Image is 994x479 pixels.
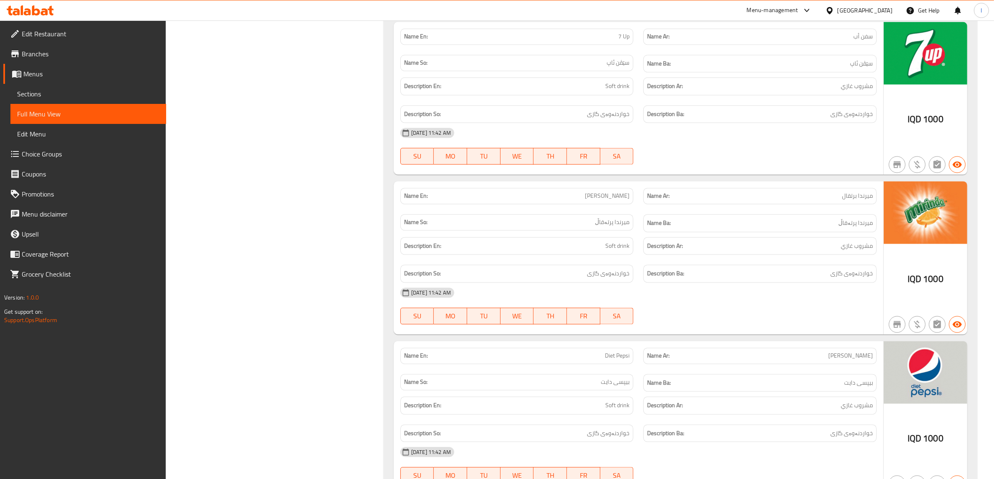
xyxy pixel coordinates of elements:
span: Edit Restaurant [22,29,159,39]
button: SU [400,308,434,324]
strong: Name So: [404,378,427,386]
span: WE [504,310,531,322]
span: سفن أب [853,32,873,41]
span: Coupons [22,169,159,179]
button: Purchased item [909,156,926,173]
strong: Name Ar: [647,351,670,360]
span: خواردنەوەی گازی [587,268,630,279]
a: Branches [3,44,166,64]
strong: Name So: [404,58,427,67]
a: Support.OpsPlatform [4,315,57,325]
span: Grocery Checklist [22,269,159,279]
span: خواردنەوەی گازی [830,428,873,439]
span: Get support on: [4,306,43,317]
span: Menu disclaimer [22,209,159,219]
a: Menu disclaimer [3,204,166,224]
span: Menus [23,69,159,79]
span: SA [604,310,630,322]
strong: Description Ba: [647,428,684,439]
a: Choice Groups [3,144,166,164]
button: FR [567,148,600,164]
span: Soft drink [605,400,630,411]
button: TU [467,308,501,324]
strong: Description En: [404,400,441,411]
a: Coupons [3,164,166,184]
span: خواردنەوەی گازی [587,428,630,439]
span: 1.0.0 [26,292,39,303]
span: میرندا پرتەقاڵ [595,218,630,227]
span: Version: [4,292,25,303]
span: l [981,6,982,15]
strong: Name Ba: [647,218,671,228]
a: Coverage Report [3,244,166,264]
button: WE [501,148,534,164]
strong: Description So: [404,268,441,279]
span: خواردنەوەی گازی [830,268,873,279]
strong: Name Ba: [647,378,671,388]
span: Branches [22,49,159,59]
img: Mirinda638923243457997963.jpg [884,181,967,244]
button: Available [949,316,966,333]
span: Sections [17,89,159,99]
a: Edit Restaurant [3,24,166,44]
span: Edit Menu [17,129,159,139]
span: 1000 [923,111,943,127]
span: FR [570,150,597,162]
strong: Description Ar: [647,81,683,91]
span: SU [404,310,431,322]
span: Full Menu View [17,109,159,119]
span: MO [437,150,464,162]
span: SA [604,150,630,162]
span: IQD [908,111,921,127]
span: خواردنەوەی گازی [830,109,873,119]
span: IQD [908,430,921,446]
a: Promotions [3,184,166,204]
span: IQD [908,271,921,287]
a: Edit Menu [10,124,166,144]
span: بیپسی دایت [601,378,630,386]
span: TH [537,310,564,322]
span: خواردنەوەی گازی [587,109,630,119]
strong: Name So: [404,218,427,227]
span: مشروب غازي [841,400,873,411]
button: TH [534,308,567,324]
span: FR [570,310,597,322]
strong: Description So: [404,109,441,119]
span: ميرندا برتقال [842,192,873,200]
button: Purchased item [909,316,926,333]
span: [PERSON_NAME] [585,192,630,200]
button: Available [949,156,966,173]
a: Sections [10,84,166,104]
span: Soft drink [605,241,630,251]
strong: Name En: [404,32,428,41]
span: [DATE] 11:42 AM [408,289,454,297]
span: Upsell [22,229,159,239]
strong: Description En: [404,81,441,91]
strong: Description Ba: [647,268,684,279]
span: سێڤن ئاپ [607,58,630,67]
strong: Description En: [404,241,441,251]
strong: Description Ar: [647,241,683,251]
span: بیپسی دایت [844,378,873,388]
span: [DATE] 11:42 AM [408,448,454,456]
button: Not has choices [929,316,946,333]
span: WE [504,150,531,162]
button: TH [534,148,567,164]
button: SA [600,148,634,164]
strong: Description Ba: [647,109,684,119]
strong: Description Ar: [647,400,683,411]
span: SU [404,150,431,162]
strong: Name En: [404,192,428,200]
div: [GEOGRAPHIC_DATA] [837,6,893,15]
a: Menus [3,64,166,84]
img: Diet_Pepsi638923243666965521.jpg [884,341,967,403]
a: Grocery Checklist [3,264,166,284]
button: TU [467,148,501,164]
button: MO [434,148,467,164]
button: FR [567,308,600,324]
span: Coverage Report [22,249,159,259]
strong: Name Ar: [647,32,670,41]
button: SA [600,308,634,324]
strong: Description So: [404,428,441,439]
strong: Name En: [404,351,428,360]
